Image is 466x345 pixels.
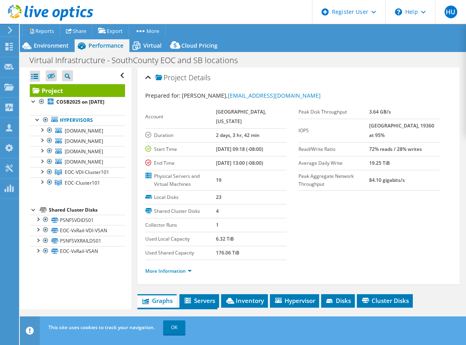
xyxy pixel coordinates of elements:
[216,222,219,228] b: 1
[445,6,457,18] span: HU
[129,25,166,37] a: More
[145,92,181,99] label: Prepared for:
[30,84,125,97] a: Project
[163,320,185,335] a: OK
[30,177,125,188] a: EOC-Cluster101
[145,113,216,121] label: Account
[182,92,321,99] span: [PERSON_NAME],
[30,215,125,225] a: PSNFSVDIDS01
[65,127,103,134] span: [DOMAIN_NAME]
[216,132,260,139] b: 2 days, 3 hr, 42 min
[145,249,216,257] label: Used Shared Capacity
[145,268,192,274] a: More Information
[22,25,60,37] a: Reports
[65,179,100,186] span: EOC-Cluster101
[156,74,187,82] span: Project
[145,131,216,139] label: Duration
[65,138,103,145] span: [DOMAIN_NAME]
[369,177,405,183] b: 84.10 gigabits/s
[216,235,234,242] b: 6.32 TiB
[30,125,125,136] a: [DOMAIN_NAME]
[225,297,264,305] span: Inventory
[145,235,216,243] label: Used Local Capacity
[145,145,216,153] label: Start Time
[216,208,219,214] b: 4
[145,159,216,167] label: End Time
[30,146,125,156] a: [DOMAIN_NAME]
[369,108,391,115] b: 3.64 GB/s
[30,157,125,167] a: [DOMAIN_NAME]
[274,297,315,305] span: Hypervisor
[143,42,162,49] span: Virtual
[30,225,125,235] a: EOC-VxRail-VDI-VSAN
[92,25,129,37] a: Export
[65,169,109,175] span: EOC-VDI-Cluster101
[183,297,215,305] span: Servers
[145,207,216,215] label: Shared Cluster Disks
[48,324,155,331] span: This site uses cookies to track your navigation.
[145,172,216,188] label: Physical Servers and Virtual Machines
[298,127,369,135] label: IOPS
[30,246,125,256] a: EOC-VxRail-VSAN
[325,297,351,305] span: Disks
[298,145,369,153] label: Read/Write Ratio
[145,193,216,201] label: Local Disks
[30,167,125,177] a: EOC-VDI-Cluster101
[228,92,321,99] a: [EMAIL_ADDRESS][DOMAIN_NAME]
[181,42,218,49] span: Cloud Pricing
[369,146,422,152] b: 72% reads / 28% writes
[49,205,125,215] div: Shared Cluster Disks
[361,297,409,305] span: Cluster Disks
[298,159,369,167] label: Average Daily Write
[369,122,434,139] b: [GEOGRAPHIC_DATA], 19360 at 95%
[216,249,239,256] b: 176.06 TiB
[34,42,69,49] span: Environment
[395,8,402,15] svg: \n
[89,42,123,49] span: Performance
[141,297,173,305] span: Graphs
[216,146,263,152] b: [DATE] 09:18 (-08:00)
[298,108,369,116] label: Peak Disk Throughput
[30,136,125,146] a: [DOMAIN_NAME]
[189,73,210,82] span: Details
[216,108,266,125] b: [GEOGRAPHIC_DATA], [US_STATE]
[60,25,92,37] a: Share
[30,236,125,246] a: PSNFSVXRAILDS01
[26,56,250,65] h1: Virtual Infrastructure - SouthCounty EOC and SB locations
[216,177,221,183] b: 19
[216,194,221,200] b: 23
[56,98,104,105] b: COSB2025 on [DATE]
[65,158,103,165] span: [DOMAIN_NAME]
[30,97,125,107] a: COSB2025 on [DATE]
[30,115,125,125] a: Hypervisors
[298,172,369,188] label: Peak Aggregate Network Throughput
[145,221,216,229] label: Collector Runs
[65,148,103,155] span: [DOMAIN_NAME]
[216,160,263,166] b: [DATE] 13:00 (-08:00)
[369,160,390,166] b: 19.25 TiB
